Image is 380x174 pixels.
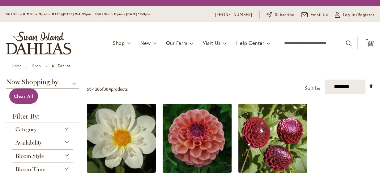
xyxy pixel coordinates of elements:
[163,168,232,174] a: CHEWY
[12,63,21,68] a: Home
[140,40,151,46] span: New
[236,40,264,46] span: Help Center
[104,86,111,92] span: 384
[203,40,221,46] span: Visit Us
[52,63,70,68] strong: All Dahlias
[15,153,44,159] span: Bloom Style
[87,86,92,92] span: 65
[15,139,42,146] span: Availability
[15,126,36,133] span: Category
[87,104,156,173] img: CHERUBINO
[113,40,125,46] span: Shop
[15,166,45,173] span: Bloom Time
[305,83,322,94] label: Sort by:
[343,12,374,18] span: Log In/Register
[238,104,307,173] img: CHICK A DEE
[6,113,79,123] strong: Filter By:
[163,104,232,173] img: CHEWY
[93,86,100,92] span: 128
[14,93,33,99] span: Clear All
[166,40,187,46] span: Our Farm
[9,89,38,104] a: Clear All
[87,168,156,174] a: CHERUBINO
[87,84,128,94] p: - of products
[335,12,374,18] a: Log In/Register
[346,38,352,48] button: Search
[266,12,294,18] a: Subscribe
[6,32,71,54] a: store logo
[6,79,79,89] span: Now Shopping by
[96,12,150,16] span: Gift Shop Open - [DATE] 10-3pm
[32,63,41,68] a: Shop
[275,12,294,18] span: Subscribe
[215,12,252,18] a: [PHONE_NUMBER]
[238,168,307,174] a: CHICK A DEE
[6,12,96,16] span: Gift Shop & Office Open - [DATE]-[DATE] 9-4:30pm /
[301,12,328,18] a: Email Us
[311,12,328,18] span: Email Us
